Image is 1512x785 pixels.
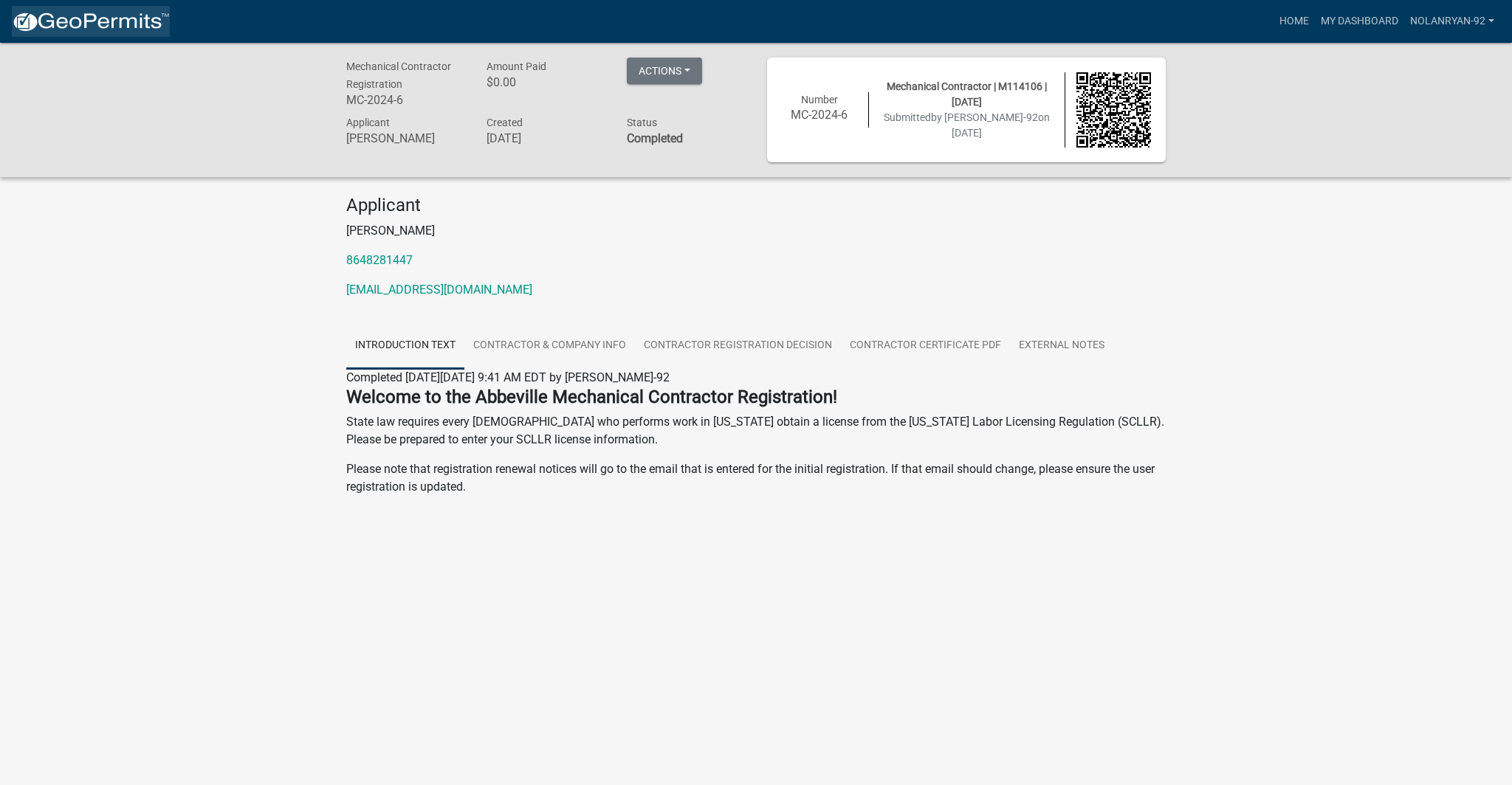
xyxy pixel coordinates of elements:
[346,370,670,384] span: Completed [DATE][DATE] 9:41 AM EDT by [PERSON_NAME]-92
[346,283,532,297] a: [EMAIL_ADDRESS][DOMAIN_NAME]
[487,117,523,128] span: Created
[487,131,605,145] h6: [DATE]
[884,111,1050,139] span: Submitted on [DATE]
[346,222,1166,240] p: [PERSON_NAME]
[346,93,464,107] h6: MC-2024-6
[487,60,546,72] span: Amount Paid
[346,60,451,90] span: Mechanical Contractor Registration
[346,322,464,370] a: Introduction Text
[635,322,841,370] a: Contractor Registration Decision
[346,131,464,145] h6: [PERSON_NAME]
[627,117,657,128] span: Status
[627,131,683,145] strong: Completed
[346,387,837,407] strong: Welcome to the Abbeville Mechanical Contractor Registration!
[931,111,1038,123] span: by [PERSON_NAME]-92
[346,413,1166,449] p: State law requires every [DEMOGRAPHIC_DATA] who performs work in [US_STATE] obtain a license from...
[782,108,857,122] h6: MC-2024-6
[464,322,635,370] a: Contractor & Company Info
[346,117,390,128] span: Applicant
[346,253,413,267] a: 8648281447
[801,94,838,106] span: Number
[1076,72,1152,148] img: QR code
[346,460,1166,496] p: Please note that registration renewal notices will go to the email that is entered for the initia...
[627,58,702,84] button: Actions
[841,322,1010,370] a: Contractor Certificate PDF
[487,75,605,89] h6: $0.00
[1010,322,1113,370] a: External Notes
[887,80,1047,108] span: Mechanical Contractor | M114106 | [DATE]
[1404,7,1500,35] a: nolanryan-92
[1315,7,1404,35] a: My Dashboard
[1274,7,1315,35] a: Home
[346,195,1166,216] h4: Applicant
